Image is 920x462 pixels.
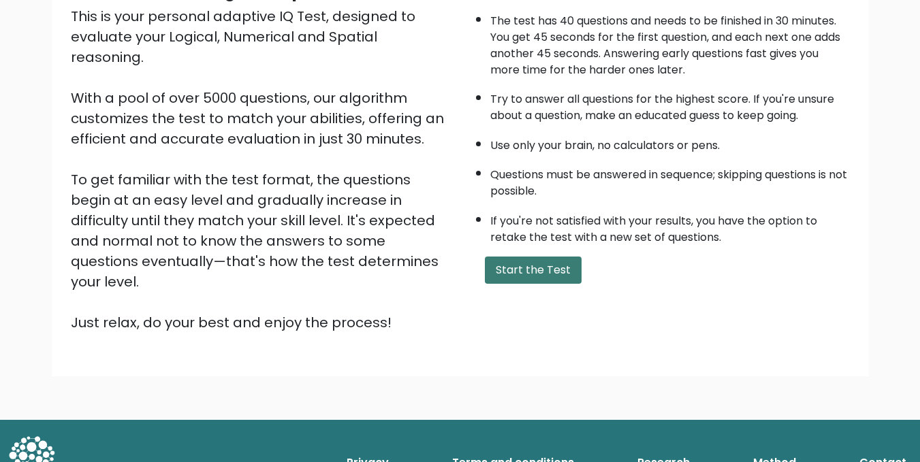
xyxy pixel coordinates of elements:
li: Use only your brain, no calculators or pens. [490,131,850,154]
li: Questions must be answered in sequence; skipping questions is not possible. [490,160,850,199]
button: Start the Test [485,257,582,284]
li: The test has 40 questions and needs to be finished in 30 minutes. You get 45 seconds for the firs... [490,6,850,78]
li: If you're not satisfied with your results, you have the option to retake the test with a new set ... [490,206,850,246]
div: This is your personal adaptive IQ Test, designed to evaluate your Logical, Numerical and Spatial ... [71,6,452,333]
li: Try to answer all questions for the highest score. If you're unsure about a question, make an edu... [490,84,850,124]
